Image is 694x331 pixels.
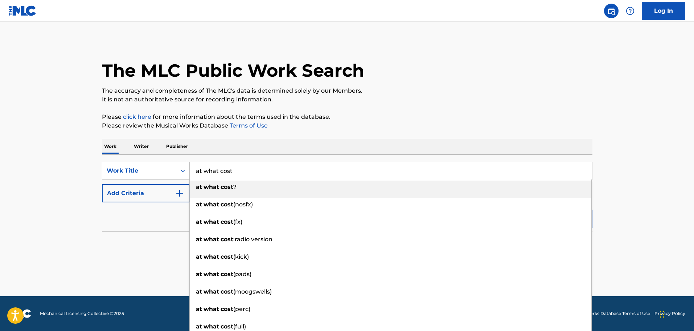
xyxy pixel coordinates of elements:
span: (perc) [233,306,250,312]
strong: at [196,306,202,312]
strong: what [204,183,219,190]
img: search [607,7,616,15]
p: Please for more information about the terms used in the database. [102,113,592,121]
p: Publisher [164,139,190,154]
strong: at [196,271,202,278]
p: The accuracy and completeness of The MLC's data is determined solely by our Members. [102,86,592,95]
strong: at [196,218,202,225]
strong: at [196,201,202,208]
strong: at [196,253,202,260]
div: Help [623,4,637,18]
span: Mechanical Licensing Collective © 2025 [40,310,124,317]
a: Privacy Policy [654,310,685,317]
span: (pads) [233,271,251,278]
a: Public Search [604,4,619,18]
strong: at [196,183,202,190]
img: help [626,7,635,15]
div: Work Title [107,166,172,175]
strong: cost [221,218,233,225]
iframe: Chat Widget [658,296,694,331]
div: Drag [660,303,664,325]
strong: what [204,201,219,208]
a: Terms of Use [228,122,268,129]
img: logo [9,309,31,318]
span: ? [233,183,237,190]
strong: at [196,236,202,243]
strong: cost [221,323,233,330]
span: (full) [233,323,246,330]
img: 9d2ae6d4665cec9f34b9.svg [175,189,184,198]
strong: what [204,218,219,225]
strong: what [204,306,219,312]
p: Please review the Musical Works Database [102,121,592,130]
strong: what [204,253,219,260]
span: (fx) [233,218,242,225]
span: (nosfx) [233,201,253,208]
strong: cost [221,183,233,190]
img: MLC Logo [9,5,37,16]
span: (kick) [233,253,249,260]
strong: what [204,323,219,330]
strong: what [204,236,219,243]
button: Add Criteria [102,184,190,202]
form: Search Form [102,162,592,231]
strong: at [196,288,202,295]
strong: cost [221,201,233,208]
h1: The MLC Public Work Search [102,60,364,81]
strong: at [196,323,202,330]
p: Work [102,139,119,154]
strong: what [204,288,219,295]
strong: what [204,271,219,278]
span: :radio version [233,236,272,243]
a: Musical Works Database Terms of Use [568,310,650,317]
a: click here [123,113,151,120]
strong: cost [221,306,233,312]
strong: cost [221,236,233,243]
strong: cost [221,253,233,260]
span: (moogswells) [233,288,272,295]
p: Writer [132,139,151,154]
strong: cost [221,288,233,295]
a: Log In [642,2,685,20]
p: It is not an authoritative source for recording information. [102,95,592,104]
strong: cost [221,271,233,278]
